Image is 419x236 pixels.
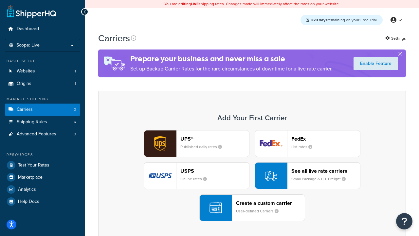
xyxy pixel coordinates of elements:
header: See all live rate carriers [291,168,360,174]
h4: Prepare your business and never miss a sale [130,53,333,64]
header: USPS [180,168,249,174]
img: usps logo [144,163,176,189]
a: Dashboard [5,23,80,35]
img: ups logo [144,130,176,157]
a: Marketplace [5,171,80,183]
div: Manage Shipping [5,96,80,102]
span: Shipping Rules [17,119,47,125]
a: Origins 1 [5,78,80,90]
small: Small Package & LTL Freight [291,176,351,182]
span: 0 [74,107,76,112]
a: Help Docs [5,196,80,207]
span: 1 [75,69,76,74]
li: Origins [5,78,80,90]
div: Basic Setup [5,58,80,64]
span: Dashboard [17,26,39,32]
small: Online rates [180,176,212,182]
a: Enable Feature [354,57,398,70]
span: Analytics [18,187,36,192]
img: fedEx logo [255,130,287,157]
li: Carriers [5,104,80,116]
span: Origins [17,81,31,87]
img: icon-carrier-custom-c93b8a24.svg [209,202,222,214]
div: Resources [5,152,80,158]
span: Scope: Live [16,43,40,48]
small: Published daily rates [180,144,227,150]
h1: Carriers [98,32,130,45]
button: Create a custom carrierUser-defined Carriers [199,194,305,221]
a: Settings [385,34,406,43]
button: fedEx logoFedExList rates [255,130,360,157]
div: remaining on your Free Trial [301,15,383,25]
a: Analytics [5,184,80,195]
img: ad-rules-rateshop-fe6ec290ccb7230408bd80ed9643f0289d75e0ffd9eb532fc0e269fcd187b520.png [98,49,130,77]
strong: 220 days [311,17,327,23]
header: FedEx [291,136,360,142]
span: Test Your Rates [18,163,49,168]
span: Help Docs [18,199,39,205]
a: Test Your Rates [5,159,80,171]
header: Create a custom carrier [236,200,305,206]
p: Set up Backup Carrier Rates for the rare circumstances of downtime for a live rate carrier. [130,64,333,73]
header: UPS® [180,136,249,142]
small: User-defined Carriers [236,208,284,214]
small: List rates [291,144,318,150]
li: Advanced Features [5,128,80,140]
li: Websites [5,65,80,77]
span: Advanced Features [17,131,56,137]
span: 0 [74,131,76,137]
img: icon-carrier-liverate-becf4550.svg [265,169,277,182]
a: Shipping Rules [5,116,80,128]
button: See all live rate carriersSmall Package & LTL Freight [255,162,360,189]
a: Carriers 0 [5,104,80,116]
span: Carriers [17,107,33,112]
a: ShipperHQ Home [7,5,56,18]
button: ups logoUPS®Published daily rates [144,130,249,157]
span: Websites [17,69,35,74]
span: Marketplace [18,175,43,180]
span: 1 [75,81,76,87]
a: Websites 1 [5,65,80,77]
b: LIVE [191,1,199,7]
a: Advanced Features 0 [5,128,80,140]
button: Open Resource Center [396,213,412,229]
h3: Add Your First Carrier [105,114,399,122]
button: usps logoUSPSOnline rates [144,162,249,189]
